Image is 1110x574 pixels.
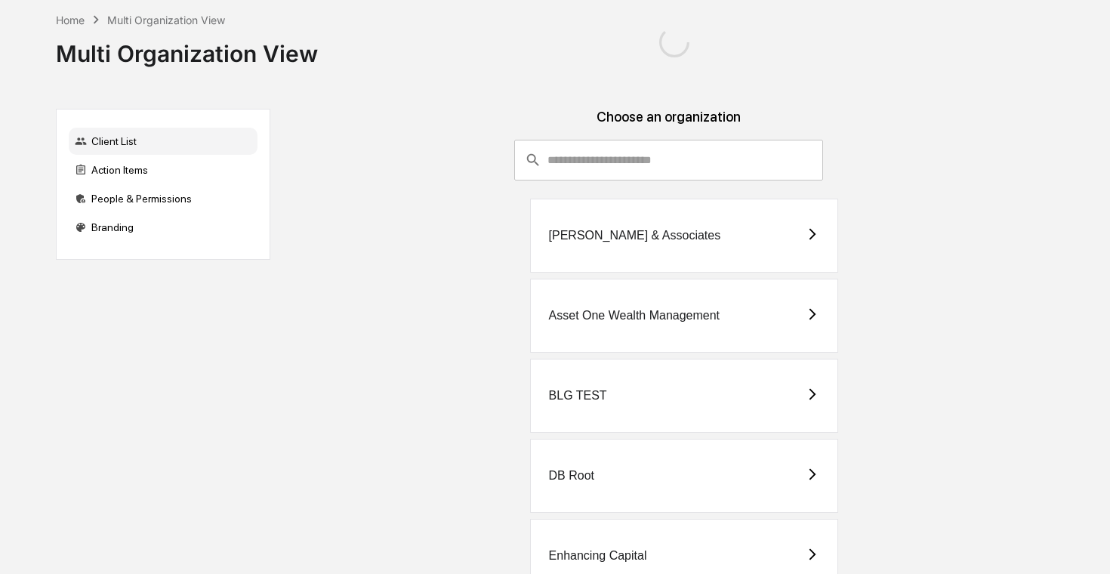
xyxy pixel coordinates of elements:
[549,549,647,563] div: Enhancing Capital
[549,229,721,242] div: [PERSON_NAME] & Associates
[514,140,823,181] div: consultant-dashboard__filter-organizations-search-bar
[69,185,257,212] div: People & Permissions
[69,156,257,184] div: Action Items
[549,389,607,403] div: BLG TEST
[107,14,225,26] div: Multi Organization View
[549,309,720,322] div: Asset One Wealth Management
[56,14,85,26] div: Home
[549,469,594,483] div: DB Root
[69,214,257,241] div: Branding
[56,28,318,67] div: Multi Organization View
[69,128,257,155] div: Client List
[282,109,1055,140] div: Choose an organization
